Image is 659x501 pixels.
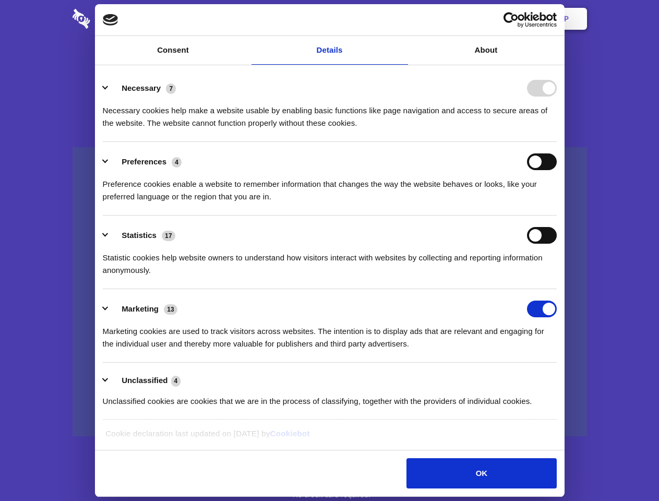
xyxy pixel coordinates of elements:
a: Login [473,3,519,35]
a: Usercentrics Cookiebot - opens in a new window [465,12,557,28]
a: Cookiebot [270,429,310,438]
div: Marketing cookies are used to track visitors across websites. The intention is to display ads tha... [103,317,557,350]
a: Details [251,36,408,65]
button: Necessary (7) [103,80,183,97]
a: Contact [423,3,471,35]
span: 4 [171,376,181,386]
label: Preferences [122,157,166,166]
a: Consent [95,36,251,65]
img: logo [103,14,118,26]
span: 4 [172,157,182,168]
h1: Eliminate Slack Data Loss. [73,47,587,85]
div: Cookie declaration last updated on [DATE] by [98,427,561,448]
span: 13 [164,304,177,315]
label: Necessary [122,83,161,92]
iframe: Drift Widget Chat Controller [607,449,646,488]
span: 17 [162,231,175,241]
span: 7 [166,83,176,94]
div: Preference cookies enable a website to remember information that changes the way the website beha... [103,170,557,203]
div: Unclassified cookies are cookies that we are in the process of classifying, together with the pro... [103,387,557,408]
div: Necessary cookies help make a website usable by enabling basic functions like page navigation and... [103,97,557,129]
button: Unclassified (4) [103,374,187,387]
button: Statistics (17) [103,227,182,244]
label: Marketing [122,304,159,313]
a: Pricing [306,3,352,35]
div: Statistic cookies help website owners to understand how visitors interact with websites by collec... [103,244,557,277]
label: Statistics [122,231,157,240]
button: OK [406,458,556,488]
h4: Auto-redaction of sensitive data, encrypted data sharing and self-destructing private chats. Shar... [73,95,587,129]
button: Marketing (13) [103,301,184,317]
a: About [408,36,565,65]
a: Wistia video thumbnail [73,147,587,437]
img: logo-wordmark-white-trans-d4663122ce5f474addd5e946df7df03e33cb6a1c49d2221995e7729f52c070b2.svg [73,9,162,29]
button: Preferences (4) [103,153,188,170]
